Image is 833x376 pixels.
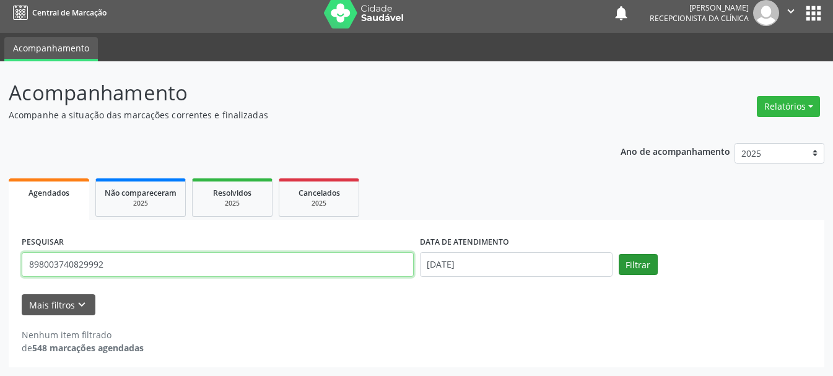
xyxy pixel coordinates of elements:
[9,108,580,121] p: Acompanhe a situação das marcações correntes e finalizadas
[803,2,824,24] button: apps
[650,13,749,24] span: Recepcionista da clínica
[22,252,414,277] input: Nome, CNS
[32,7,107,18] span: Central de Marcação
[22,341,144,354] div: de
[757,96,820,117] button: Relatórios
[621,143,730,159] p: Ano de acompanhamento
[299,188,340,198] span: Cancelados
[650,2,749,13] div: [PERSON_NAME]
[105,188,177,198] span: Não compareceram
[9,77,580,108] p: Acompanhamento
[105,199,177,208] div: 2025
[201,199,263,208] div: 2025
[22,294,95,316] button: Mais filtroskeyboard_arrow_down
[32,342,144,354] strong: 548 marcações agendadas
[22,233,64,252] label: PESQUISAR
[4,37,98,61] a: Acompanhamento
[22,328,144,341] div: Nenhum item filtrado
[784,4,798,18] i: 
[213,188,251,198] span: Resolvidos
[420,233,509,252] label: DATA DE ATENDIMENTO
[420,252,613,277] input: Selecione um intervalo
[28,188,69,198] span: Agendados
[75,298,89,312] i: keyboard_arrow_down
[288,199,350,208] div: 2025
[613,4,630,22] button: notifications
[9,2,107,23] a: Central de Marcação
[619,254,658,275] button: Filtrar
